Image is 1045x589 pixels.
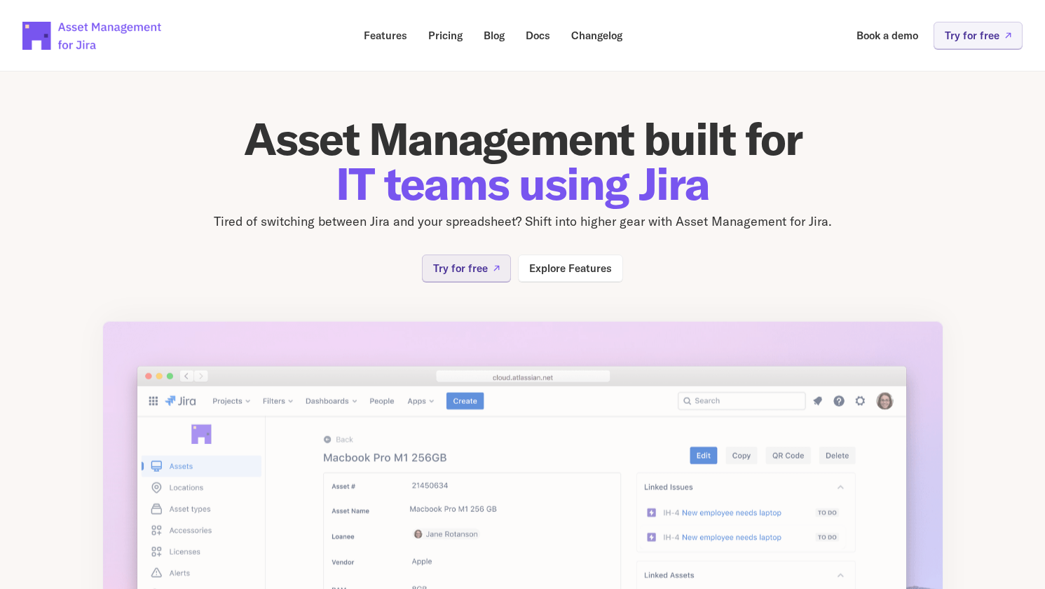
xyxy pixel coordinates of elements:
[526,30,550,41] p: Docs
[433,263,488,273] p: Try for free
[571,30,622,41] p: Changelog
[336,155,709,212] span: IT teams using Jira
[102,116,943,206] h1: Asset Management built for
[561,22,632,49] a: Changelog
[484,30,505,41] p: Blog
[102,212,943,232] p: Tired of switching between Jira and your spreadsheet? Shift into higher gear with Asset Managemen...
[856,30,918,41] p: Book a demo
[364,30,407,41] p: Features
[945,30,999,41] p: Try for free
[847,22,928,49] a: Book a demo
[529,263,612,273] p: Explore Features
[474,22,514,49] a: Blog
[354,22,417,49] a: Features
[428,30,463,41] p: Pricing
[516,22,560,49] a: Docs
[518,255,623,282] a: Explore Features
[934,22,1023,49] a: Try for free
[418,22,472,49] a: Pricing
[422,255,511,282] a: Try for free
